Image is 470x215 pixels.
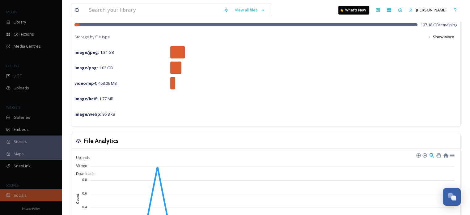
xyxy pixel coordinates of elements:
div: Menu [449,152,454,157]
button: Show More [425,31,457,43]
span: Galleries [14,114,30,120]
span: Views [71,164,86,168]
span: Uploads [71,156,90,160]
span: 197.18 GB remaining [421,22,457,28]
a: View all files [232,4,268,16]
text: Count [76,194,79,204]
span: Storage by file type [74,34,110,40]
div: Zoom In [416,153,420,157]
a: Privacy Policy [22,204,40,212]
span: MEDIA [6,10,17,14]
input: Search your library [86,3,221,17]
div: Reset Zoom [443,152,448,157]
span: Library [14,19,26,25]
strong: image/jpeg : [74,49,99,55]
span: Socials [14,192,27,198]
strong: image/heif : [74,96,98,101]
span: Maps [14,151,24,157]
strong: video/mp4 : [74,80,97,86]
span: [PERSON_NAME] [416,7,447,13]
span: Downloads [71,172,94,176]
button: Open Chat [443,188,461,206]
span: 1.02 GB [74,65,113,71]
tspan: 1.0 [82,164,87,168]
tspan: 0.8 [82,178,87,182]
tspan: 0.4 [82,205,87,209]
span: Collections [14,31,34,37]
span: SOCIALS [6,183,19,187]
span: COLLECT [6,63,19,68]
span: Embeds [14,127,29,132]
span: 96.8 kB [74,111,115,117]
span: 2.82 GB / 200 GB [74,15,103,21]
span: 1.77 MB [74,96,113,101]
a: What's New [338,6,369,15]
div: Selection Zoom [429,152,434,157]
tspan: 0.6 [82,191,87,195]
strong: image/png : [74,65,98,71]
span: Stories [14,139,27,144]
a: [PERSON_NAME] [406,4,450,16]
h3: File Analytics [84,136,119,145]
span: Uploads [14,85,29,91]
span: WIDGETS [6,105,20,110]
strong: image/webp : [74,111,101,117]
span: SnapLink [14,163,31,169]
span: Media Centres [14,43,41,49]
span: 1.34 GB [74,49,114,55]
span: 468.06 MB [74,80,117,86]
span: UGC [14,73,22,79]
span: Privacy Policy [22,207,40,211]
div: Zoom Out [422,153,426,157]
div: Panning [436,153,440,157]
